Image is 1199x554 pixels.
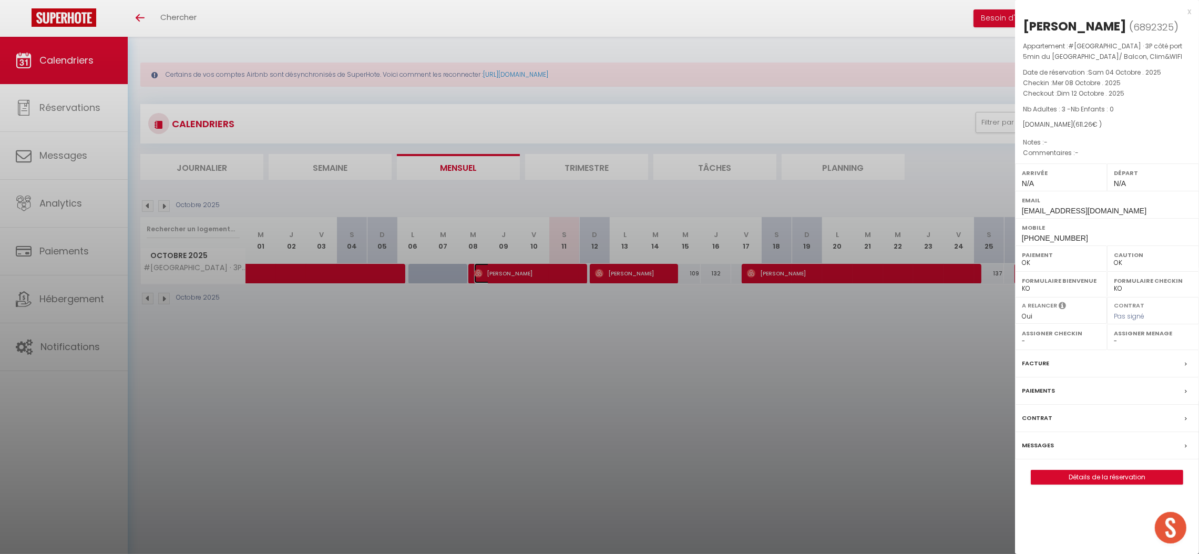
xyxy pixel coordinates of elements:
[1022,358,1049,369] label: Facture
[1022,440,1054,451] label: Messages
[1057,89,1124,98] span: Dim 12 Octobre . 2025
[1155,512,1186,543] div: Ouvrir le chat
[1015,5,1191,18] div: x
[1114,312,1144,321] span: Pas signé
[1022,179,1034,188] span: N/A
[1022,207,1146,215] span: [EMAIL_ADDRESS][DOMAIN_NAME]
[1023,105,1114,114] span: Nb Adultes : 3 -
[1023,67,1191,78] p: Date de réservation :
[1023,18,1126,35] div: [PERSON_NAME]
[1023,137,1191,148] p: Notes :
[1022,250,1100,260] label: Paiement
[1059,301,1066,313] i: Sélectionner OUI si vous souhaiter envoyer les séquences de messages post-checkout
[1023,42,1182,61] span: #[GEOGRAPHIC_DATA] · 3P côté port 5min du [GEOGRAPHIC_DATA]/ Balcon, Clim&WIFI
[1022,328,1100,338] label: Assigner Checkin
[1031,470,1183,485] button: Détails de la réservation
[1023,148,1191,158] p: Commentaires :
[1031,470,1183,484] a: Détails de la réservation
[1088,68,1161,77] span: Sam 04 Octobre . 2025
[1114,328,1192,338] label: Assigner Menage
[1022,301,1057,310] label: A relancer
[1129,19,1178,34] span: ( )
[1022,275,1100,286] label: Formulaire Bienvenue
[1114,275,1192,286] label: Formulaire Checkin
[1114,250,1192,260] label: Caution
[1022,168,1100,178] label: Arrivée
[1022,222,1192,233] label: Mobile
[1075,120,1092,129] span: 611.26
[1022,385,1055,396] label: Paiements
[1022,195,1192,206] label: Email
[1023,120,1191,130] div: [DOMAIN_NAME]
[1075,148,1079,157] span: -
[1023,78,1191,88] p: Checkin :
[1114,168,1192,178] label: Départ
[1071,105,1114,114] span: Nb Enfants : 0
[1052,78,1121,87] span: Mer 08 Octobre . 2025
[1023,41,1191,62] p: Appartement :
[1114,179,1126,188] span: N/A
[1044,138,1048,147] span: -
[1114,301,1144,308] label: Contrat
[1022,413,1052,424] label: Contrat
[1022,234,1088,242] span: [PHONE_NUMBER]
[1073,120,1102,129] span: ( € )
[1023,88,1191,99] p: Checkout :
[1133,20,1174,34] span: 6892325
